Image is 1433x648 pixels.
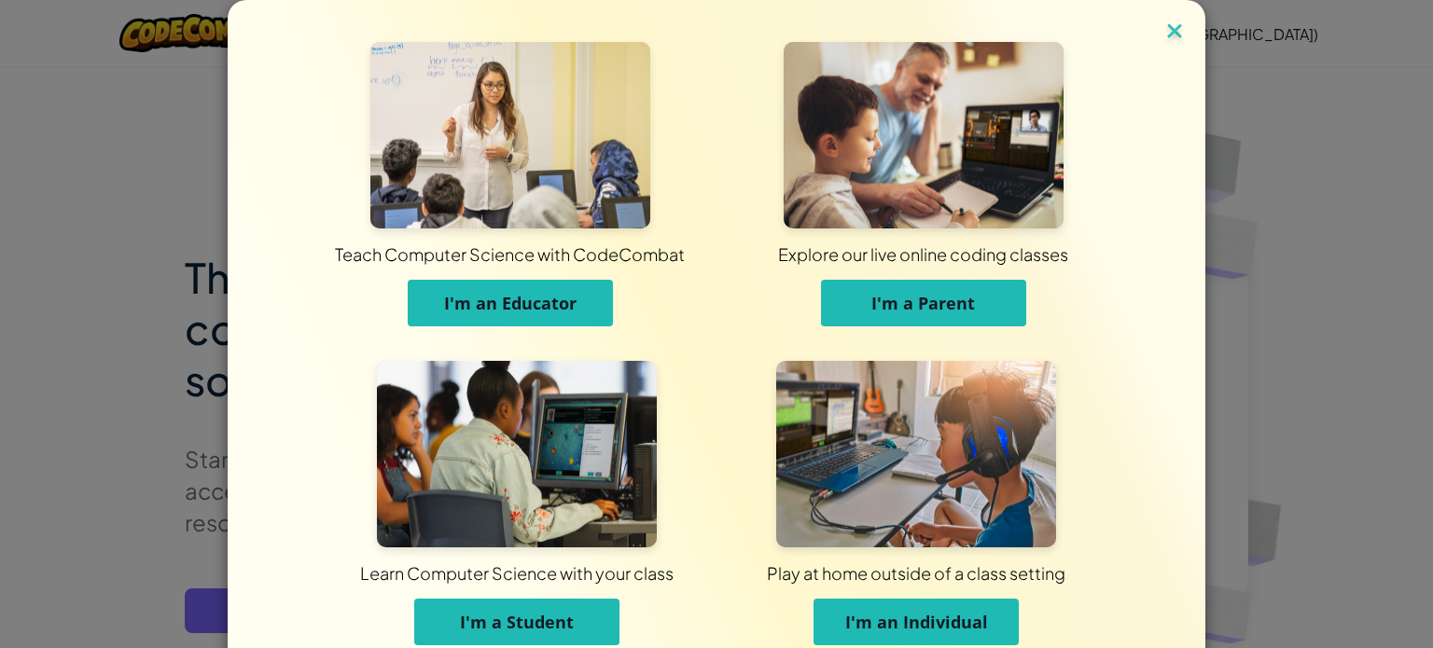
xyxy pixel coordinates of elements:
img: For Individuals [776,361,1056,547]
div: Explore our live online coding classes [443,242,1403,266]
img: For Students [377,361,657,547]
img: For Parents [784,42,1064,228]
img: close icon [1162,19,1187,47]
button: I'm a Student [414,599,619,645]
span: I'm an Individual [845,611,988,633]
span: I'm a Parent [871,292,975,314]
img: For Educators [370,42,650,228]
button: I'm an Educator [408,280,613,326]
div: Play at home outside of a class setting [457,561,1375,585]
button: I'm an Individual [814,599,1019,645]
span: I'm a Student [460,611,574,633]
button: I'm a Parent [821,280,1026,326]
span: I'm an Educator [444,292,577,314]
